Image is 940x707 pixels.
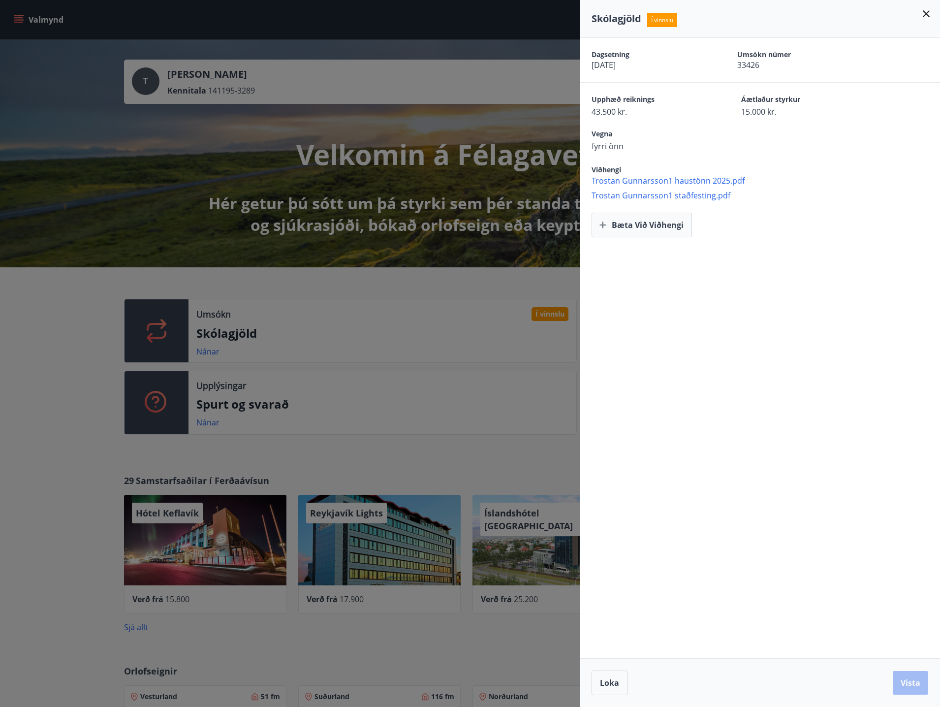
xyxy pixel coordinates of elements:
[741,106,856,117] span: 15.000 kr.
[592,106,707,117] span: 43.500 kr.
[592,165,621,174] span: Viðhengi
[600,677,619,688] span: Loka
[592,95,707,106] span: Upphæð reiknings
[737,50,848,60] span: Umsókn númer
[592,12,641,25] span: Skólagjöld
[741,95,856,106] span: Áætlaður styrkur
[592,60,703,70] span: [DATE]
[737,60,848,70] span: 33426
[592,190,940,201] span: Trostan Gunnarsson1 staðfesting.pdf
[592,129,707,141] span: Vegna
[592,175,940,186] span: Trostan Gunnarsson1 haustönn 2025.pdf
[592,671,627,695] button: Loka
[592,141,707,152] span: fyrri önn
[647,13,677,27] span: Í vinnslu
[592,213,692,237] button: Bæta við viðhengi
[592,50,703,60] span: Dagsetning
